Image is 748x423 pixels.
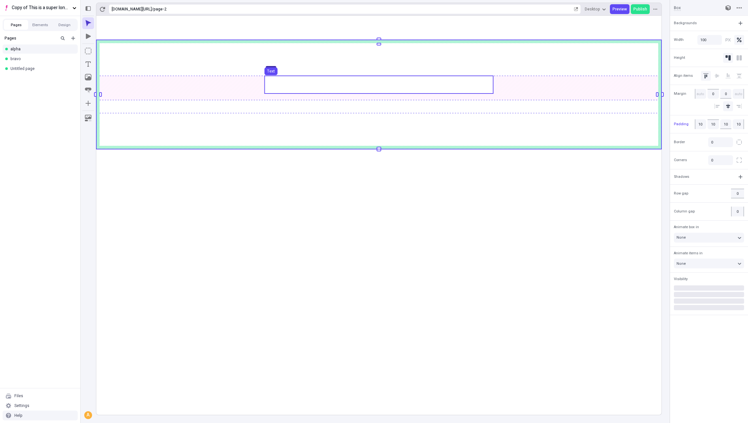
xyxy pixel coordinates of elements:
button: Elements [28,20,52,30]
div: / [152,7,153,12]
span: Animate items in [674,250,703,256]
span: Border [674,140,685,145]
span: None [676,261,686,266]
input: auto [720,89,732,99]
span: Padding [674,121,689,127]
button: Pages [4,20,28,30]
div: Untitled page [10,66,72,71]
button: Desktop [582,4,609,14]
span: Row gap [674,191,688,196]
button: Align right [734,101,744,111]
button: None [674,259,744,268]
button: Image [82,71,94,83]
span: Column gap [674,209,695,214]
span: Desktop [585,7,600,12]
button: Space between [734,71,744,81]
span: Animate box in [674,224,699,230]
div: Help [14,413,23,418]
div: A [85,412,91,418]
div: [URL][DOMAIN_NAME] [112,7,152,12]
button: Publish [631,4,650,14]
button: Auto [723,53,733,63]
button: Pixels [723,35,733,45]
button: Design [52,20,76,30]
span: Height [674,55,685,60]
button: Top [701,71,711,81]
button: Text [264,67,278,75]
div: Settings [14,403,29,408]
button: Bottom [723,71,733,81]
button: Add new [69,34,77,42]
span: Visibility [674,276,688,282]
button: Preview [610,4,629,14]
button: Middle [712,71,722,81]
span: Width [674,37,684,42]
input: auto [695,89,706,99]
input: auto [708,89,719,99]
button: Text [82,58,94,70]
span: Corners [674,158,687,163]
input: Box [674,5,717,11]
span: Copy of This is a super long name that overflows why would I make this [12,4,70,11]
button: None [674,233,744,243]
span: None [676,235,686,240]
div: page-2 [153,7,573,12]
span: Preview [613,7,627,12]
span: Align items [674,73,693,78]
button: Box [82,45,94,57]
div: Files [14,393,23,398]
button: Stretch [734,53,744,63]
button: Align center [723,101,733,111]
div: Text [267,69,275,74]
input: auto [733,89,744,99]
span: Publish [633,7,647,12]
div: alpha [10,46,72,52]
button: Percentage [734,35,744,45]
span: Margin [674,91,686,97]
span: Shadows [674,174,689,179]
button: Align left [712,101,722,111]
button: Button [82,84,94,96]
div: bravo [10,56,72,61]
div: Pages [5,36,56,41]
span: Backgrounds [674,20,697,26]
